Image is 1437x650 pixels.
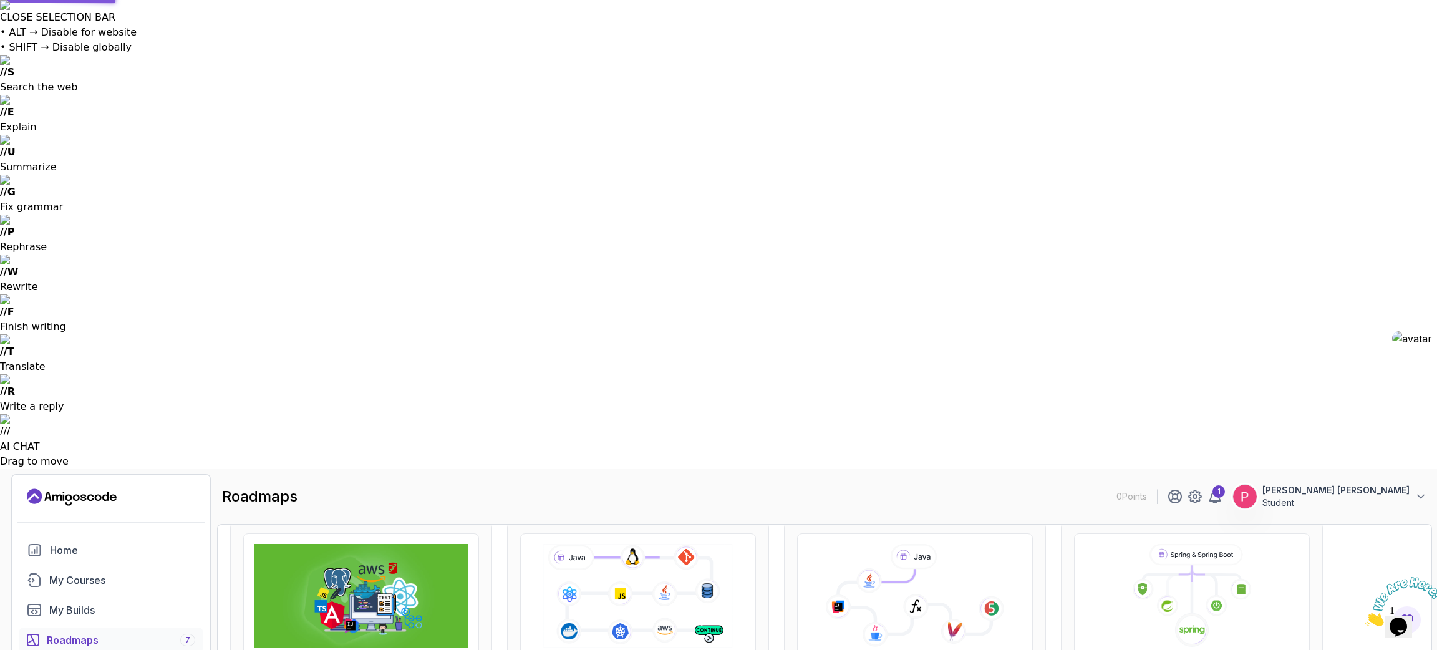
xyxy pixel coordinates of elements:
h2: roadmaps [222,487,298,507]
div: My Builds [49,603,195,618]
p: 0 Points [1116,490,1147,503]
div: Home [50,543,195,558]
img: Chat attention grabber [5,5,82,54]
div: 1 [1212,485,1225,498]
a: builds [19,598,203,623]
div: Roadmaps [47,633,195,648]
img: Full Stack Professional v2 [254,544,468,648]
iframe: chat widget [1360,572,1437,631]
p: Student [1262,497,1410,509]
a: courses [19,568,203,593]
button: user profile image[PERSON_NAME] [PERSON_NAME]Student [1232,484,1427,509]
a: 1 [1207,489,1222,504]
div: My Courses [49,573,195,588]
p: [PERSON_NAME] [PERSON_NAME] [1262,484,1410,497]
span: 7 [185,635,190,645]
a: Landing page [27,487,117,507]
a: home [19,538,203,563]
img: user profile image [1233,485,1257,508]
span: 1 [5,5,10,16]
